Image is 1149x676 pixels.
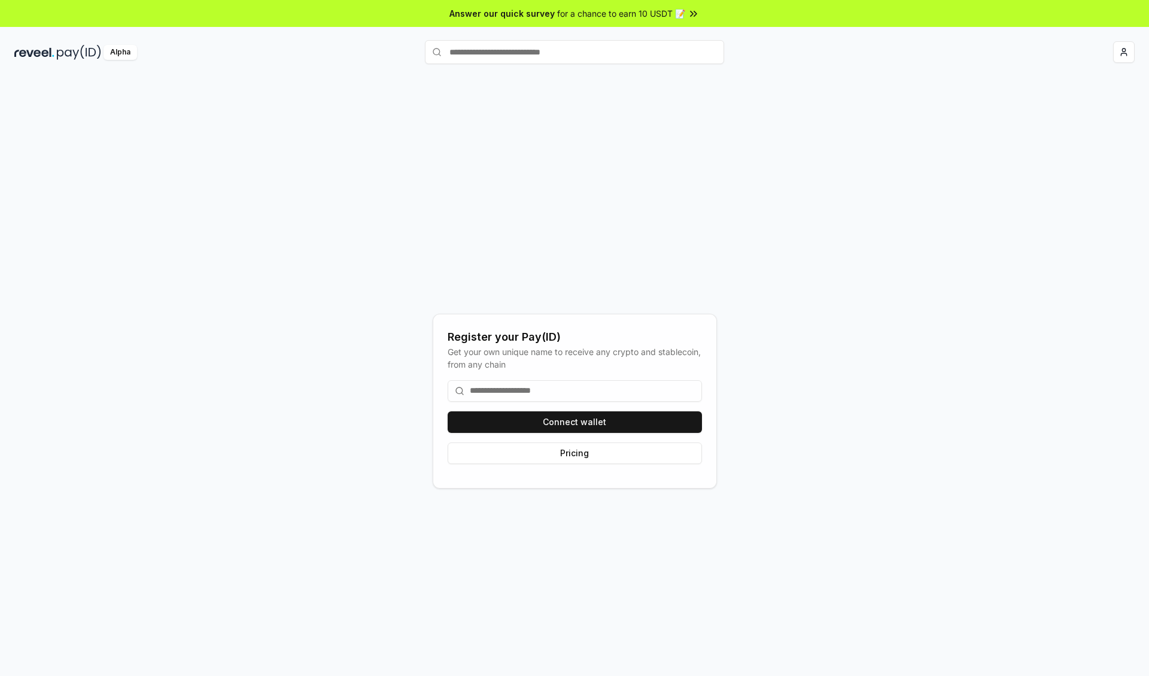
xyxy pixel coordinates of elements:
div: Register your Pay(ID) [448,329,702,345]
span: for a chance to earn 10 USDT 📝 [557,7,685,20]
img: reveel_dark [14,45,54,60]
img: pay_id [57,45,101,60]
span: Answer our quick survey [449,7,555,20]
div: Get your own unique name to receive any crypto and stablecoin, from any chain [448,345,702,371]
button: Connect wallet [448,411,702,433]
button: Pricing [448,442,702,464]
div: Alpha [104,45,137,60]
